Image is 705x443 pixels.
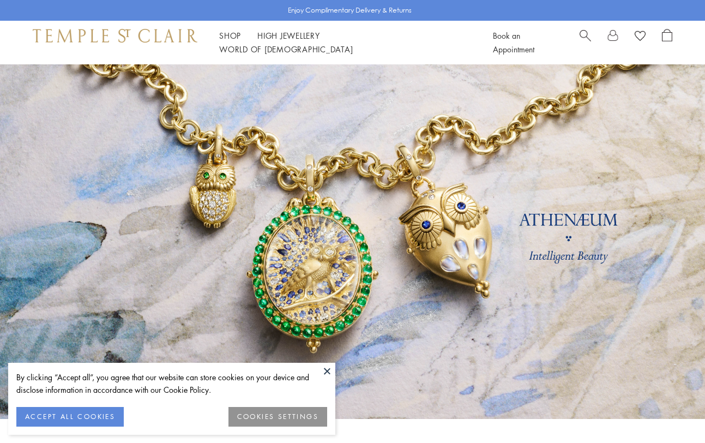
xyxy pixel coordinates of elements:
a: Book an Appointment [493,30,534,55]
a: Search [580,29,591,56]
button: ACCEPT ALL COOKIES [16,407,124,427]
a: World of [DEMOGRAPHIC_DATA]World of [DEMOGRAPHIC_DATA] [219,44,353,55]
nav: Main navigation [219,29,468,56]
img: Temple St. Clair [33,29,197,42]
div: By clicking “Accept all”, you agree that our website can store cookies on your device and disclos... [16,371,327,396]
a: View Wishlist [635,29,646,45]
button: COOKIES SETTINGS [228,407,327,427]
p: Enjoy Complimentary Delivery & Returns [288,5,412,16]
a: High JewelleryHigh Jewellery [257,30,320,41]
a: ShopShop [219,30,241,41]
a: Open Shopping Bag [662,29,672,56]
